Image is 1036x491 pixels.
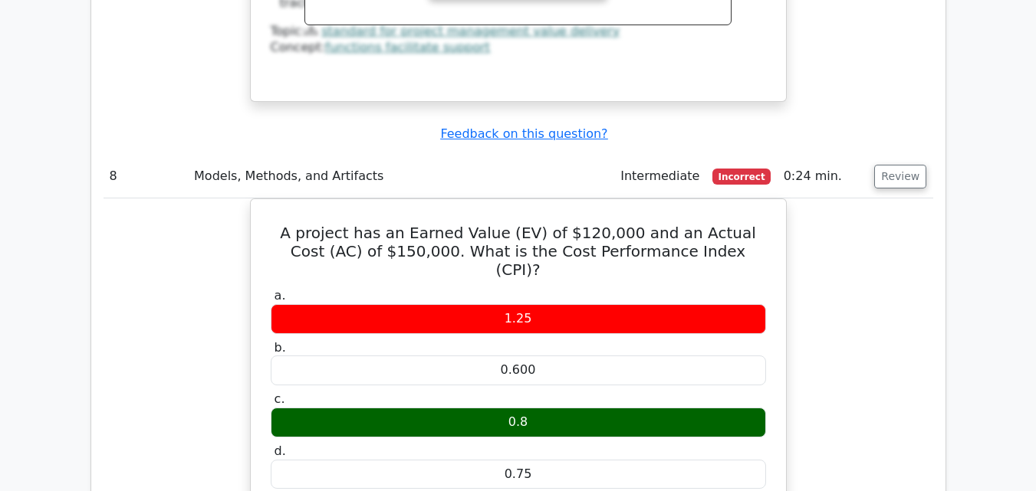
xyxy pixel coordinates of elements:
td: Models, Methods, and Artifacts [188,155,614,198]
td: Intermediate [614,155,706,198]
a: Feedback on this question? [440,126,607,141]
div: Topic: [271,24,766,40]
span: d. [275,444,286,458]
td: 0:24 min. [778,155,869,198]
h5: A project has an Earned Value (EV) of $120,000 and an Actual Cost (AC) of $150,000. What is the C... [269,224,768,279]
div: Concept: [271,40,766,56]
a: standard for project management value delivery [321,24,620,38]
div: 0.600 [271,355,766,385]
a: functions facilitate support [325,40,490,54]
button: Review [874,165,926,188]
div: 0.75 [271,460,766,489]
span: Incorrect [712,169,771,184]
div: 0.8 [271,408,766,437]
span: b. [275,340,286,355]
span: c. [275,391,285,406]
div: 1.25 [271,304,766,334]
span: a. [275,288,286,303]
td: 8 [104,155,189,198]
